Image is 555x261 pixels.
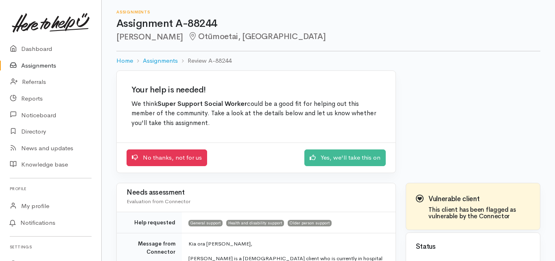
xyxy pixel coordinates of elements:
[428,195,530,203] h3: Vulnerable client
[131,86,381,94] h2: Your help is needed!
[116,10,540,14] h6: Assignments
[304,149,386,166] a: Yes, we'll take this on
[116,32,540,42] h2: [PERSON_NAME]
[117,212,182,233] td: Help requested
[116,56,133,66] a: Home
[188,31,326,42] span: Otūmoetai, [GEOGRAPHIC_DATA]
[226,220,284,226] span: Health and disability support
[157,100,247,108] b: Super Support Social Worker
[188,220,223,226] span: General support
[178,56,232,66] li: Review A-88244
[127,198,190,205] span: Evaluation from Connector
[416,243,530,251] h3: Status
[127,149,207,166] a: No thanks, not for us
[143,56,178,66] a: Assignments
[10,183,92,194] h6: Profile
[428,206,530,220] h4: This client has been flagged as vulnerable by the Connector
[127,189,386,197] h3: Needs assessment
[288,220,332,226] span: Older person support
[188,240,386,248] p: Kia ora [PERSON_NAME],
[10,241,92,252] h6: Settings
[131,99,381,128] p: We think could be a good fit for helping out this member of the community. Take a look at the det...
[116,51,540,70] nav: breadcrumb
[116,18,540,30] h1: Assignment A-88244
